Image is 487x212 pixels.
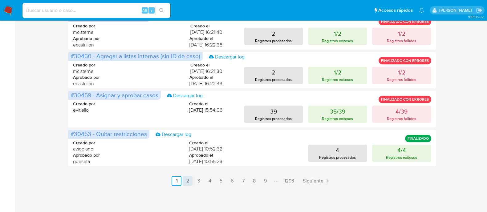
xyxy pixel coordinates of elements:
[468,14,484,19] span: 3.159.0-rc-1
[155,6,168,15] button: search-icon
[142,7,147,13] span: Alt
[22,6,170,14] input: Buscar usuario o caso...
[419,8,424,13] a: Notificaciones
[151,7,152,13] span: s
[439,7,474,13] p: yanina.loff@mercadolibre.com
[378,7,413,14] span: Accesos rápidos
[476,7,482,14] a: Salir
